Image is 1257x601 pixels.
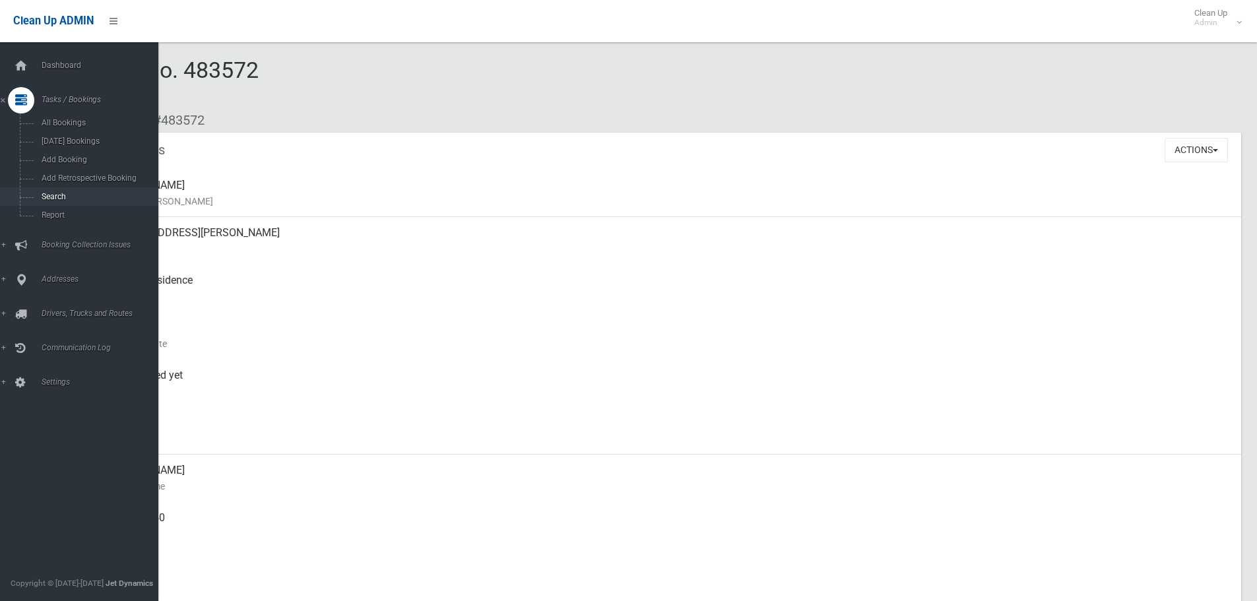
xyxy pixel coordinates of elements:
[1188,8,1241,28] span: Clean Up
[106,360,1231,407] div: Not collected yet
[38,309,168,318] span: Drivers, Trucks and Routes
[106,431,1231,447] small: Zone
[38,192,157,201] span: Search
[13,15,94,27] span: Clean Up ADMIN
[38,377,168,387] span: Settings
[106,217,1231,265] div: [STREET_ADDRESS][PERSON_NAME]
[38,95,168,104] span: Tasks / Bookings
[106,478,1231,494] small: Contact Name
[11,579,104,588] span: Copyright © [DATE]-[DATE]
[106,241,1231,257] small: Address
[58,57,259,108] span: Booking No. 483572
[106,579,153,588] strong: Jet Dynamics
[106,170,1231,217] div: [PERSON_NAME]
[38,274,168,284] span: Addresses
[106,312,1231,360] div: [DATE]
[106,288,1231,304] small: Pickup Point
[106,502,1231,550] div: 0406178140
[1165,138,1228,162] button: Actions
[38,155,157,164] span: Add Booking
[38,240,168,249] span: Booking Collection Issues
[106,550,1231,597] div: None given
[106,407,1231,455] div: [DATE]
[38,343,168,352] span: Communication Log
[38,174,157,183] span: Add Retrospective Booking
[38,210,157,220] span: Report
[144,108,205,133] li: #483572
[106,383,1231,399] small: Collected At
[106,455,1231,502] div: [PERSON_NAME]
[38,137,157,146] span: [DATE] Bookings
[1194,18,1227,28] small: Admin
[106,336,1231,352] small: Collection Date
[106,265,1231,312] div: Front of Residence
[106,526,1231,542] small: Mobile
[38,118,157,127] span: All Bookings
[106,193,1231,209] small: Name of [PERSON_NAME]
[106,573,1231,589] small: Landline
[38,61,168,70] span: Dashboard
